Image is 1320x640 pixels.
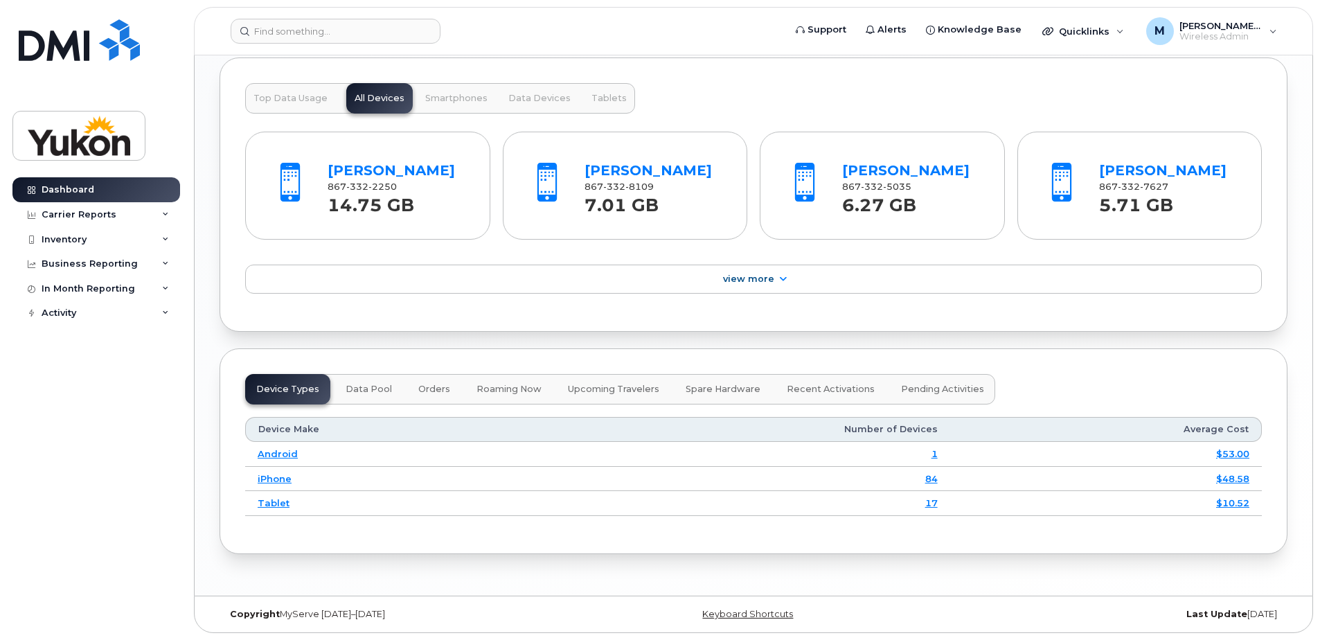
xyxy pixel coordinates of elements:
[786,16,856,44] a: Support
[808,23,846,37] span: Support
[425,93,488,104] span: Smartphones
[883,181,911,192] span: 5035
[931,609,1287,620] div: [DATE]
[842,181,911,192] span: 867
[328,181,397,192] span: 867
[258,497,289,508] a: Tablet
[585,181,654,192] span: 867
[603,181,625,192] span: 332
[1216,448,1249,459] a: $53.00
[723,274,774,284] span: View More
[1154,23,1165,39] span: M
[925,473,938,484] a: 84
[245,83,336,114] button: Top Data Usage
[702,609,793,619] a: Keyboard Shortcuts
[417,83,496,114] button: Smartphones
[368,181,397,192] span: 2250
[931,448,938,459] a: 1
[328,162,455,179] a: [PERSON_NAME]
[258,448,298,459] a: Android
[1136,17,1287,45] div: Mitchel.Williams
[346,384,392,395] span: Data Pool
[1059,26,1109,37] span: Quicklinks
[585,187,659,215] strong: 7.01 GB
[938,23,1022,37] span: Knowledge Base
[625,181,654,192] span: 8109
[231,19,440,44] input: Find something...
[476,384,542,395] span: Roaming Now
[1216,473,1249,484] a: $48.58
[543,417,950,442] th: Number of Devices
[1099,187,1173,215] strong: 5.71 GB
[950,417,1262,442] th: Average Cost
[418,384,450,395] span: Orders
[925,497,938,508] a: 17
[508,93,571,104] span: Data Devices
[901,384,984,395] span: Pending Activities
[328,187,414,215] strong: 14.75 GB
[500,83,579,114] button: Data Devices
[583,83,635,114] button: Tablets
[1118,181,1140,192] span: 332
[1099,181,1168,192] span: 867
[842,187,916,215] strong: 6.27 GB
[258,473,292,484] a: iPhone
[568,384,659,395] span: Upcoming Travelers
[346,181,368,192] span: 332
[1179,31,1263,42] span: Wireless Admin
[1179,20,1263,31] span: [PERSON_NAME].[PERSON_NAME]
[1186,609,1247,619] strong: Last Update
[916,16,1031,44] a: Knowledge Base
[1140,181,1168,192] span: 7627
[585,162,712,179] a: [PERSON_NAME]
[1216,497,1249,508] a: $10.52
[220,609,576,620] div: MyServe [DATE]–[DATE]
[861,181,883,192] span: 332
[787,384,875,395] span: Recent Activations
[591,93,627,104] span: Tablets
[1099,162,1227,179] a: [PERSON_NAME]
[230,609,280,619] strong: Copyright
[253,93,328,104] span: Top Data Usage
[245,417,543,442] th: Device Make
[686,384,760,395] span: Spare Hardware
[856,16,916,44] a: Alerts
[245,265,1262,294] a: View More
[877,23,907,37] span: Alerts
[1033,17,1134,45] div: Quicklinks
[842,162,970,179] a: [PERSON_NAME]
